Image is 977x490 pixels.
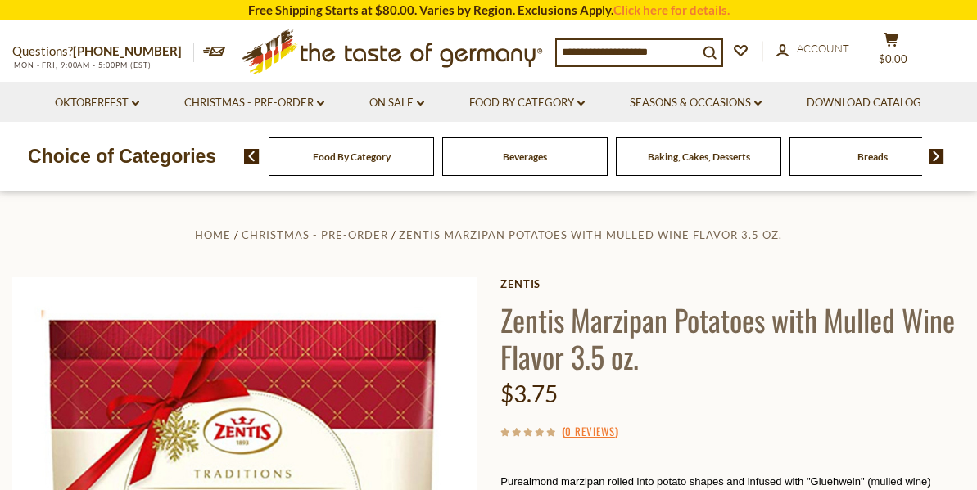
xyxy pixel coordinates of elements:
button: $0.00 [866,32,916,73]
a: Oktoberfest [55,94,139,112]
a: Christmas - PRE-ORDER [242,228,388,241]
img: previous arrow [244,149,260,164]
span: ( ) [562,423,618,439]
a: Zentis Marzipan Potatoes with Mulled Wine Flavor 3.5 oz. [399,228,782,241]
a: [PHONE_NUMBER] [73,43,182,58]
a: Account [776,40,849,58]
a: 0 Reviews [565,423,615,441]
a: Breads [857,151,888,163]
span: $3.75 [500,380,558,407]
img: next arrow [929,149,944,164]
span: MON - FRI, 9:00AM - 5:00PM (EST) [12,61,152,70]
a: Beverages [503,151,547,163]
h1: Zentis Marzipan Potatoes with Mulled Wine Flavor 3.5 oz. [500,301,965,375]
a: Home [195,228,231,241]
a: Christmas - PRE-ORDER [184,94,324,112]
a: Baking, Cakes, Desserts [648,151,750,163]
a: Zentis [500,277,965,290]
a: Click here for details. [613,2,730,17]
a: Download Catalog [807,94,921,112]
a: Food By Category [469,94,585,112]
span: Account [797,42,849,55]
a: On Sale [369,94,424,112]
span: $0.00 [879,52,907,65]
a: Seasons & Occasions [630,94,762,112]
p: Questions? [12,41,194,62]
a: Food By Category [313,151,391,163]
